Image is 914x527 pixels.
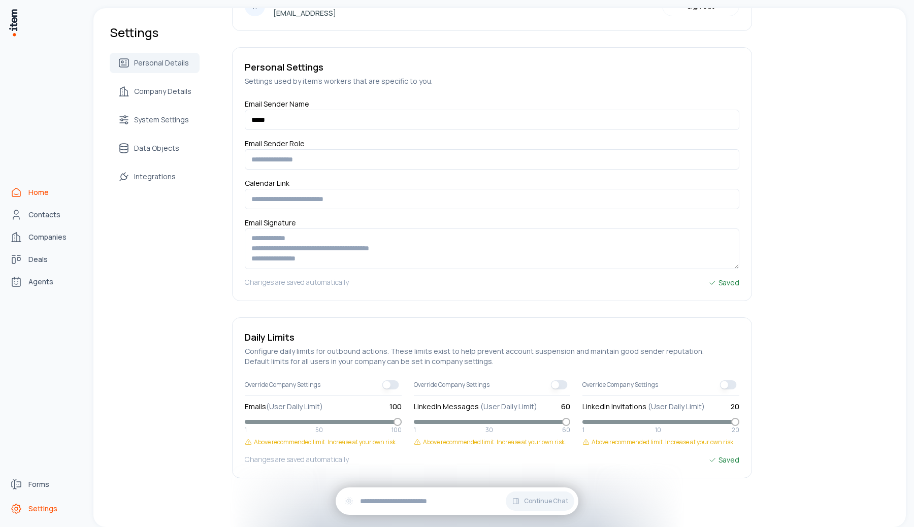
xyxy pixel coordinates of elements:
[28,187,49,197] span: Home
[273,8,346,18] p: [EMAIL_ADDRESS]
[561,402,570,412] span: 60
[28,210,60,220] span: Contacts
[110,167,200,187] a: Integrations
[28,504,57,514] span: Settings
[28,479,49,489] span: Forms
[708,277,739,288] div: Saved
[245,330,739,344] h5: Daily Limits
[245,402,323,412] label: Emails
[315,426,323,434] span: 50
[6,205,83,225] a: Contacts
[6,474,83,495] a: Forms
[582,381,658,389] span: Override Company Settings
[134,86,191,96] span: Company Details
[6,249,83,270] a: deals
[28,254,48,265] span: Deals
[134,115,189,125] span: System Settings
[582,402,705,412] label: LinkedIn Invitations
[562,426,570,434] span: 60
[6,227,83,247] a: Companies
[254,438,397,446] span: Above recommended limit. Increase at your own risk.
[245,426,247,434] span: 1
[732,426,739,434] span: 20
[423,438,566,446] span: Above recommended limit. Increase at your own risk.
[110,110,200,130] a: System Settings
[110,53,200,73] a: Personal Details
[6,272,83,292] a: Agents
[8,8,18,37] img: Item Brain Logo
[110,24,200,41] h1: Settings
[414,381,489,389] span: Override Company Settings
[266,402,323,411] span: (User Daily Limit)
[245,60,739,74] h5: Personal Settings
[245,277,349,288] h5: Changes are saved automatically
[245,139,305,152] label: Email Sender Role
[389,402,402,412] span: 100
[480,402,537,411] span: (User Daily Limit)
[245,178,289,192] label: Calendar Link
[245,454,349,466] h5: Changes are saved automatically
[245,99,309,113] label: Email Sender Name
[245,218,296,232] label: Email Signature
[245,76,739,86] h5: Settings used by item's workers that are specific to you.
[414,426,416,434] span: 1
[245,381,320,389] span: Override Company Settings
[28,232,67,242] span: Companies
[245,346,739,367] h5: Configure daily limits for outbound actions. These limits exist to help prevent account suspensio...
[134,143,179,153] span: Data Objects
[582,426,584,434] span: 1
[110,138,200,158] a: Data Objects
[414,402,537,412] label: LinkedIn Messages
[28,277,53,287] span: Agents
[6,182,83,203] a: Home
[648,402,705,411] span: (User Daily Limit)
[134,172,176,182] span: Integrations
[708,454,739,466] div: Saved
[731,402,739,412] span: 20
[134,58,189,68] span: Personal Details
[655,426,661,434] span: 10
[592,438,735,446] span: Above recommended limit. Increase at your own risk.
[336,487,578,515] div: Continue Chat
[6,499,83,519] a: Settings
[506,491,574,511] button: Continue Chat
[524,497,568,505] span: Continue Chat
[485,426,493,434] span: 30
[391,426,402,434] span: 100
[110,81,200,102] a: Company Details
